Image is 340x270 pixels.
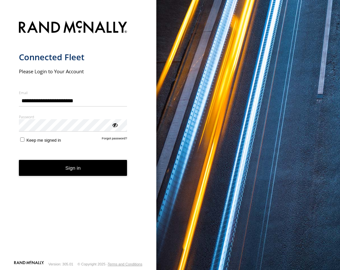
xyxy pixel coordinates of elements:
button: Sign in [19,160,127,176]
div: ViewPassword [111,121,118,128]
a: Terms and Conditions [108,262,142,266]
a: Visit our Website [14,261,44,267]
label: Password [19,114,127,119]
form: main [19,17,138,260]
h2: Please Login to Your Account [19,68,127,75]
img: Rand McNally [19,20,127,36]
div: Version: 305.01 [49,262,73,266]
h1: Connected Fleet [19,52,127,63]
input: Keep me signed in [20,137,24,142]
label: Email [19,90,127,95]
div: © Copyright 2025 - [78,262,142,266]
a: Forgot password? [102,136,127,143]
span: Keep me signed in [26,138,61,143]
